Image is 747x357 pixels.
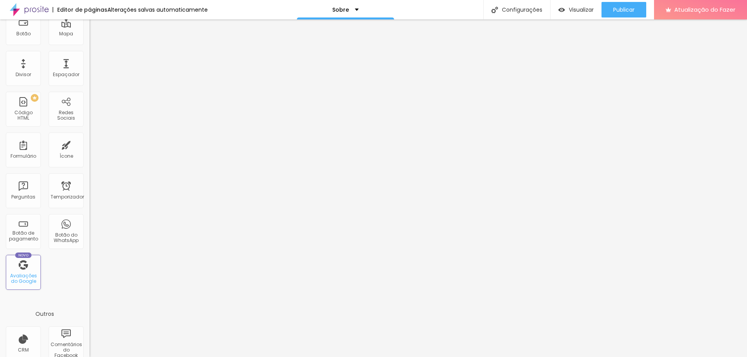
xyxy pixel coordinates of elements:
font: Espaçador [53,71,79,78]
font: Botão [16,30,31,37]
font: Editor de páginas [57,6,107,14]
font: Sobre [332,6,349,14]
font: Novo [18,253,29,258]
iframe: Editor [89,19,747,357]
font: Avaliações do Google [10,272,37,284]
font: Configurações [502,6,542,14]
button: Publicar [601,2,646,17]
font: Código HTML [14,109,33,121]
font: Botão de pagamento [9,230,38,242]
font: Botão do WhatsApp [54,232,79,244]
img: view-1.svg [558,7,565,13]
font: Divisor [16,71,31,78]
button: Visualizar [551,2,601,17]
font: CRM [18,347,29,353]
font: Redes Sociais [57,109,75,121]
font: Publicar [613,6,635,14]
font: Ícone [60,153,73,159]
font: Perguntas [11,193,35,200]
font: Formulário [11,153,36,159]
font: Atualização do Fazer [674,5,735,14]
img: Ícone [491,7,498,13]
font: Alterações salvas automaticamente [107,6,208,14]
font: Outros [35,310,54,318]
font: Visualizar [569,6,594,14]
font: Mapa [59,30,73,37]
font: Temporizador [51,193,84,200]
